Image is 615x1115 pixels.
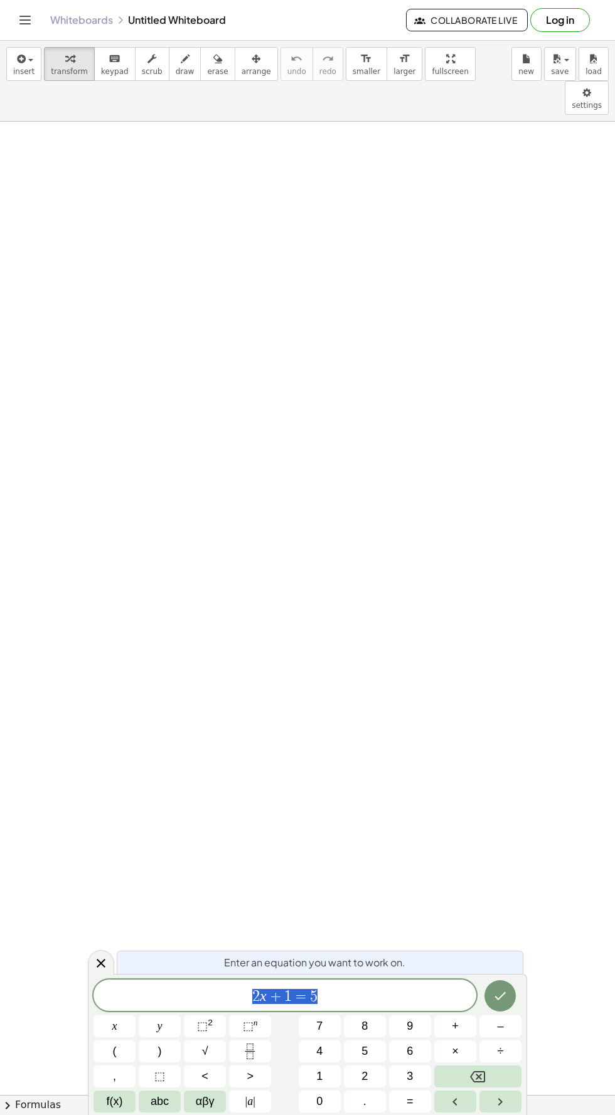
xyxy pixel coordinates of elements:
[253,1095,255,1107] span: |
[201,1068,208,1085] span: <
[224,955,405,970] span: Enter an equation you want to work on.
[208,1018,213,1027] sup: 2
[169,47,201,81] button: draw
[101,67,129,76] span: keypad
[452,1043,459,1060] span: ×
[94,1091,136,1112] button: Functions
[551,67,569,76] span: save
[316,1093,323,1110] span: 0
[13,67,35,76] span: insert
[406,9,528,31] button: Collaborate Live
[260,988,267,1004] var: x
[316,1043,323,1060] span: 4
[572,101,602,110] span: settings
[287,67,306,76] span: undo
[284,989,292,1004] span: 1
[407,1043,413,1060] span: 6
[299,1065,341,1087] button: 1
[139,1015,181,1037] button: y
[158,1043,162,1060] span: )
[389,1015,431,1037] button: 9
[200,47,235,81] button: erase
[291,51,302,66] i: undo
[197,1020,208,1032] span: ⬚
[360,51,372,66] i: format_size
[579,47,609,81] button: load
[51,67,88,76] span: transform
[113,1068,116,1085] span: ,
[135,47,169,81] button: scrub
[151,1093,169,1110] span: abc
[393,67,415,76] span: larger
[452,1018,459,1035] span: +
[387,47,422,81] button: format_sizelarger
[425,47,475,81] button: fullscreen
[292,989,310,1004] span: =
[247,1068,254,1085] span: >
[316,1018,323,1035] span: 7
[15,10,35,30] button: Toggle navigation
[434,1065,521,1087] button: Backspace
[363,1093,366,1110] span: .
[479,1091,521,1112] button: Right arrow
[139,1065,181,1087] button: Placeholder
[319,67,336,76] span: redo
[361,1018,368,1035] span: 8
[479,1015,521,1037] button: Minus
[544,47,576,81] button: save
[361,1068,368,1085] span: 2
[434,1015,476,1037] button: Plus
[44,47,95,81] button: transform
[139,1040,181,1062] button: )
[344,1091,386,1112] button: .
[511,47,542,81] button: new
[344,1065,386,1087] button: 2
[94,1015,136,1037] button: x
[299,1091,341,1112] button: 0
[497,1018,503,1035] span: –
[407,1093,414,1110] span: =
[484,980,516,1012] button: Done
[346,47,387,81] button: format_sizesmaller
[322,51,334,66] i: redo
[361,1043,368,1060] span: 5
[109,51,120,66] i: keyboard
[202,1043,208,1060] span: √
[518,67,534,76] span: new
[417,14,517,26] span: Collaborate Live
[299,1040,341,1062] button: 4
[316,1068,323,1085] span: 1
[389,1065,431,1087] button: 3
[245,1093,255,1110] span: a
[252,989,260,1004] span: 2
[229,1015,271,1037] button: Superscript
[498,1043,504,1060] span: ÷
[184,1015,226,1037] button: Squared
[565,81,609,115] button: settings
[107,1093,123,1110] span: f(x)
[434,1091,476,1112] button: Left arrow
[389,1091,431,1112] button: Equals
[207,67,228,76] span: erase
[344,1040,386,1062] button: 5
[398,51,410,66] i: format_size
[229,1040,271,1062] button: Fraction
[229,1091,271,1112] button: Absolute value
[139,1091,181,1112] button: Alphabet
[479,1040,521,1062] button: Divide
[432,67,468,76] span: fullscreen
[94,1065,136,1087] button: ,
[299,1015,341,1037] button: 7
[113,1043,117,1060] span: (
[243,1020,254,1032] span: ⬚
[94,1040,136,1062] button: (
[176,67,195,76] span: draw
[94,47,136,81] button: keyboardkeypad
[353,67,380,76] span: smaller
[196,1093,215,1110] span: αβγ
[245,1095,248,1107] span: |
[184,1065,226,1087] button: Less than
[267,989,285,1004] span: +
[184,1040,226,1062] button: Square root
[586,67,602,76] span: load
